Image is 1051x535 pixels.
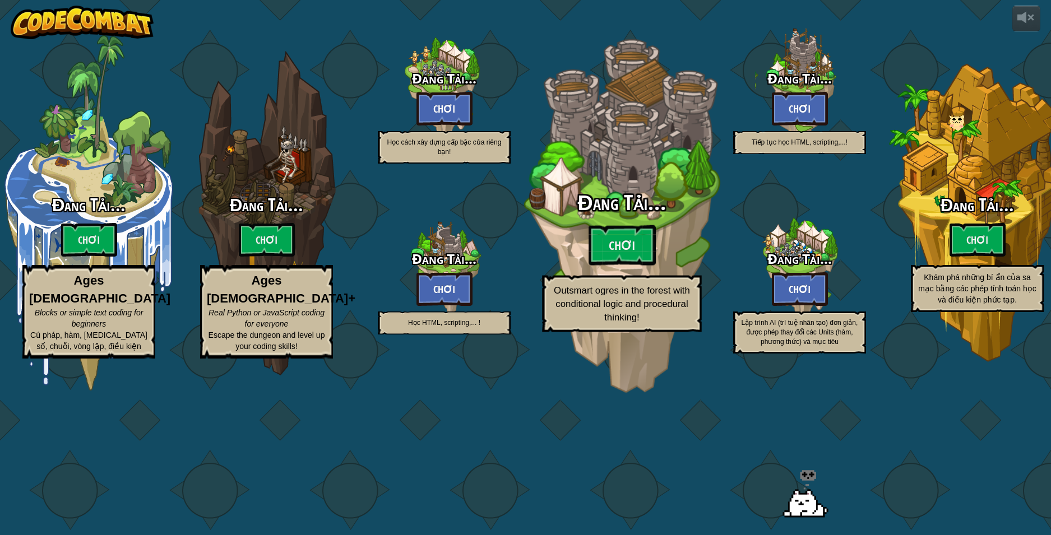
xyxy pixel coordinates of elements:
[412,69,476,87] span: Đang Tải...
[767,249,832,268] span: Đang Tải...
[35,308,143,328] span: Blocks or simple text coding for beginners
[412,249,476,268] span: Đang Tải...
[416,92,473,125] btn: Chơi
[239,223,295,257] btn: Chơi
[209,308,325,328] span: Real Python or JavaScript coding for everyone
[355,180,533,358] div: Complete previous world to unlock
[554,285,690,323] span: Outsmart ogres in the forest with conditional logic and procedural thinking!
[772,272,828,306] btn: Chơi
[408,319,480,327] span: Học HTML, scripting,... !
[918,273,1036,304] span: Khám phá những bí ẩn của sa mạc bằng các phép tính toán học và điều kiện phức tạp.
[207,273,355,305] strong: Ages [DEMOGRAPHIC_DATA]+
[11,6,154,39] img: CodeCombat - Learn how to code by playing a game
[1012,6,1040,32] button: Tùy chỉnh âm lượng
[950,223,1006,257] btn: Chơi
[416,272,473,306] btn: Chơi
[589,225,656,266] btn: Chơi
[941,193,1015,217] span: Đang Tải...
[52,193,126,217] span: Đang Tải...
[767,69,832,87] span: Đang Tải...
[711,180,888,358] div: Complete previous world to unlock
[577,188,666,217] span: Đang Tải...
[7,8,81,17] span: Hi. Need any help?
[230,193,304,217] span: Đang Tải...
[178,35,355,390] div: Complete previous world to unlock
[752,138,848,146] span: Tiếp tục học HTML, scripting,...!
[29,273,170,305] strong: Ages [DEMOGRAPHIC_DATA]
[772,92,828,125] btn: Chơi
[387,138,502,156] span: Học cách xây dựng cấp bậc của riêng bạn!
[950,115,964,131] img: I0yANGAJEfpratK1JTkx8AAAAASUVORK5CYII=
[61,223,117,257] btn: Chơi
[30,331,147,351] span: Cú pháp, hàm, [MEDICAL_DATA] số, chuỗi, vòng lặp, điều kiện
[742,319,858,346] span: Lập trình AI (trí tuệ nhân tạo) đơn giản, được phép thay đổi các Units (hàm, phương thức) và mục ...
[209,331,325,351] span: Escape the dungeon and level up your coding skills!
